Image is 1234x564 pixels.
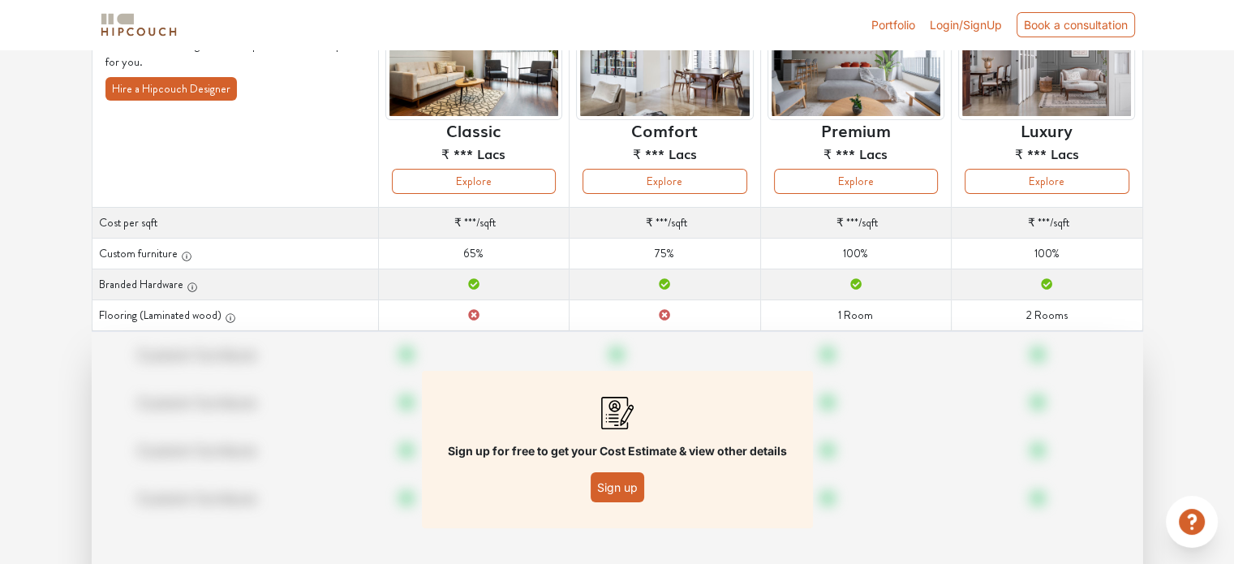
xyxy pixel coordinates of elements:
td: 100% [760,239,951,269]
td: /sqft [952,208,1142,239]
th: Custom furniture [92,239,378,269]
h6: Comfort [631,120,698,140]
p: Sign up for free to get your Cost Estimate & view other details [448,442,787,459]
th: Cost per sqft [92,208,378,239]
button: Hire a Hipcouch Designer [105,77,237,101]
button: Sign up [591,472,644,502]
td: 75% [570,239,760,269]
td: 1 Room [760,300,951,331]
span: logo-horizontal.svg [98,6,179,43]
td: 2 Rooms [952,300,1142,331]
span: Login/SignUp [930,18,1002,32]
img: logo-horizontal.svg [98,11,179,39]
button: Explore [774,169,938,194]
p: We've used our design & build expertise to curate options for you. [105,37,365,71]
td: 100% [952,239,1142,269]
button: Explore [392,169,556,194]
a: Portfolio [871,16,915,33]
th: Branded Hardware [92,269,378,300]
th: Flooring (Laminated wood) [92,300,378,331]
h6: Classic [446,120,501,140]
td: /sqft [760,208,951,239]
button: Explore [965,169,1129,194]
h6: Luxury [1021,120,1073,140]
div: Book a consultation [1017,12,1135,37]
td: /sqft [378,208,569,239]
td: 65% [378,239,569,269]
h6: Premium [821,120,891,140]
td: /sqft [570,208,760,239]
button: Explore [583,169,746,194]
